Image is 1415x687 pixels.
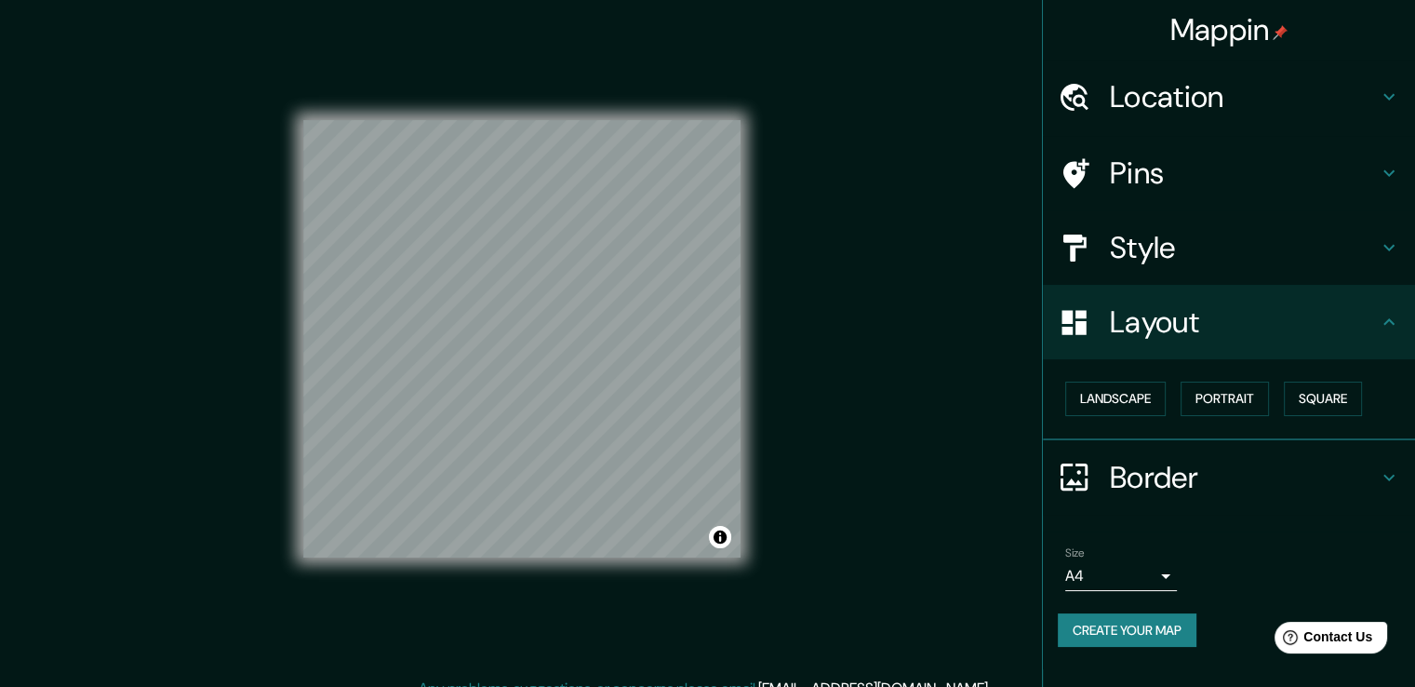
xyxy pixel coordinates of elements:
button: Toggle attribution [709,526,731,548]
h4: Mappin [1170,11,1288,48]
h4: Style [1110,229,1378,266]
div: A4 [1065,561,1177,591]
button: Landscape [1065,382,1166,416]
div: Style [1043,210,1415,285]
button: Portrait [1181,382,1269,416]
h4: Location [1110,78,1378,115]
canvas: Map [303,120,741,558]
div: Layout [1043,285,1415,359]
div: Pins [1043,136,1415,210]
label: Size [1065,545,1085,560]
button: Create your map [1058,613,1196,648]
h4: Layout [1110,303,1378,341]
div: Location [1043,60,1415,134]
h4: Border [1110,459,1378,496]
div: Border [1043,440,1415,515]
h4: Pins [1110,155,1378,192]
img: pin-icon.png [1273,25,1288,40]
iframe: Help widget launcher [1249,614,1395,667]
button: Square [1284,382,1362,416]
